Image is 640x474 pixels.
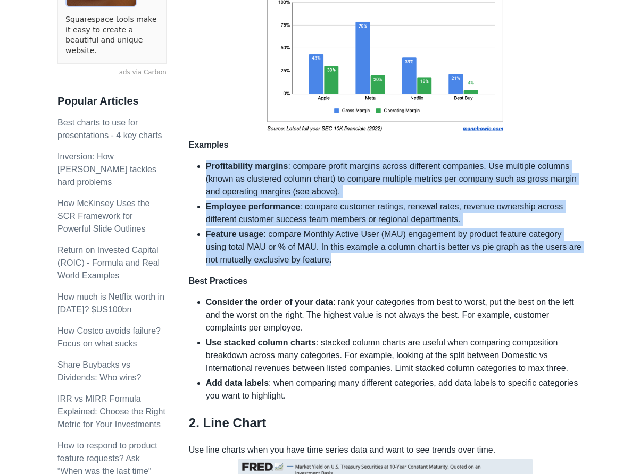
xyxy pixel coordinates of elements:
[206,378,269,387] strong: Add data labels
[189,415,583,435] h2: 2. Line Chart
[206,298,333,307] strong: Consider the order of your data
[57,246,160,280] a: Return on Invested Capital (ROIC) - Formula and Real World Examples
[206,202,300,211] strong: Employee performance
[206,336,583,375] li: : stacked column charts are useful when comparing composition breakdown across many categories. F...
[206,162,288,171] strong: Profitability margins
[206,228,583,266] li: : compare Monthly Active User (MAU) engagement by product feature category using total MAU or % o...
[57,152,156,187] a: Inversion: How [PERSON_NAME] tackles hard problems
[57,292,164,314] a: How much is Netflix worth in [DATE]? $US100bn
[206,230,263,239] strong: Feature usage
[189,140,229,149] strong: Examples
[57,394,165,429] a: IRR vs MIRR Formula Explained: Choose the Right Metric for Your Investments
[206,296,583,334] li: : rank your categories from best to worst, put the best on the left and the worst on the right. T...
[57,68,167,78] a: ads via Carbon
[206,338,316,347] strong: Use stacked column charts
[206,200,583,226] li: : compare customer ratings, renewal rates, revenue ownership across different customer success te...
[189,276,247,285] strong: Best Practices
[57,199,149,233] a: How McKinsey Uses the SCR Framework for Powerful Slide Outlines
[57,360,141,382] a: Share Buybacks vs Dividends: Who wins?
[57,326,161,348] a: How Costco avoids failure? Focus on what sucks
[206,377,583,402] li: : when comparing many different categories, add data labels to specific categories you want to hi...
[206,160,583,198] li: : compare profit margins across different companies. Use multiple columns (known as clustered col...
[57,95,167,108] h3: Popular Articles
[57,118,162,140] a: Best charts to use for presentations - 4 key charts
[65,14,159,56] a: Squarespace tools make it easy to create a beautiful and unique website.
